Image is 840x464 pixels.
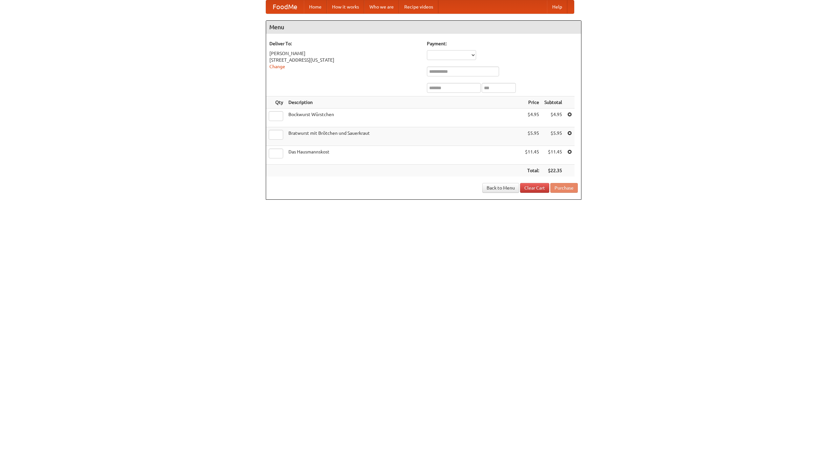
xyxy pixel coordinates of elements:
[522,109,542,127] td: $4.95
[266,21,581,34] h4: Menu
[522,96,542,109] th: Price
[286,146,522,165] td: Das Hausmannskost
[542,127,565,146] td: $5.95
[286,127,522,146] td: Bratwurst mit Brötchen und Sauerkraut
[542,146,565,165] td: $11.45
[266,96,286,109] th: Qty
[427,40,578,47] h5: Payment:
[542,109,565,127] td: $4.95
[550,183,578,193] button: Purchase
[522,146,542,165] td: $11.45
[269,40,420,47] h5: Deliver To:
[269,64,285,69] a: Change
[399,0,438,13] a: Recipe videos
[520,183,549,193] a: Clear Cart
[286,109,522,127] td: Bockwurst Würstchen
[269,57,420,63] div: [STREET_ADDRESS][US_STATE]
[266,0,304,13] a: FoodMe
[286,96,522,109] th: Description
[269,50,420,57] div: [PERSON_NAME]
[542,96,565,109] th: Subtotal
[364,0,399,13] a: Who we are
[327,0,364,13] a: How it works
[542,165,565,177] th: $22.35
[304,0,327,13] a: Home
[482,183,519,193] a: Back to Menu
[547,0,567,13] a: Help
[522,165,542,177] th: Total:
[522,127,542,146] td: $5.95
